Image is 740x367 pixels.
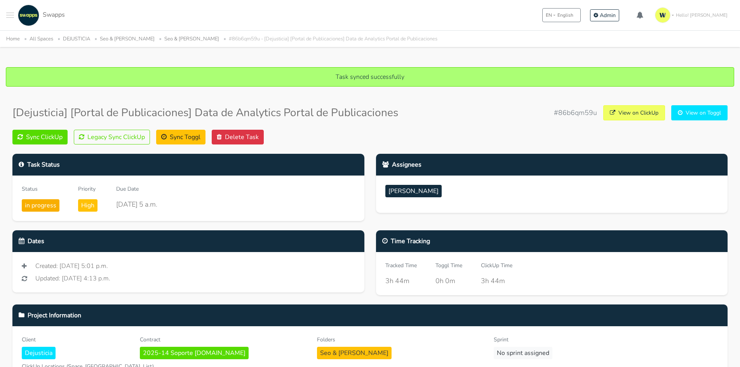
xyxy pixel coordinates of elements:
[18,5,39,26] img: swapps-linkedin-v2.jpg
[385,185,445,200] a: [PERSON_NAME]
[676,12,728,19] span: Hello! [PERSON_NAME]
[35,261,108,271] span: Created: [DATE] 5:01 p.m.
[63,35,90,42] a: DEJUSTICIA
[30,35,53,42] a: All Spaces
[590,9,619,21] a: Admin
[385,185,442,197] span: [PERSON_NAME]
[22,348,59,357] a: Dejusticia
[317,336,482,344] div: Folders
[12,106,398,120] h3: [Dejusticia] [Portal de Publicaciones] Data de Analytics Portal de Publicaciones
[435,261,462,270] div: Toggl Time
[14,72,726,82] p: Task synced successfully
[385,276,417,286] div: 3h 44m
[12,154,364,176] div: Task Status
[6,5,14,26] button: Toggle navigation menu
[12,304,728,326] div: Project Information
[12,130,68,144] button: Sync ClickUp
[156,130,205,144] button: Sync Toggl
[481,276,512,286] div: 3h 44m
[78,199,98,212] span: High
[16,5,65,26] a: Swapps
[140,348,252,357] a: 2025-14 Soporte [DOMAIN_NAME]
[317,347,392,359] span: Seo & [PERSON_NAME]
[164,35,219,42] a: Seo & [PERSON_NAME]
[221,35,437,43] li: #86b6qm59u - [Dejusticia] [Portal de Publicaciones] Data de Analytics Portal de Publicaciones
[603,105,665,120] a: View on ClickUp
[481,261,512,270] div: ClickUp Time
[557,12,573,19] span: English
[22,336,128,344] div: Client
[22,185,59,193] div: Status
[600,12,616,19] span: Admin
[652,4,734,26] a: Hello! [PERSON_NAME]
[494,347,552,359] span: No sprint assigned
[78,185,98,193] div: Priority
[43,10,65,19] span: Swapps
[376,230,728,252] div: Time Tracking
[35,274,110,283] span: Updated: [DATE] 4:13 p.m.
[212,130,264,144] button: Delete Task
[22,347,56,359] span: Dejusticia
[140,336,305,344] div: Contract
[100,35,155,42] a: Seo & [PERSON_NAME]
[317,348,395,357] a: Seo & [PERSON_NAME]
[494,336,659,344] div: Sprint
[542,8,581,22] button: ENEnglish
[376,154,728,176] div: Assignees
[655,7,670,23] img: isotipo-3-3e143c57.png
[22,199,59,212] span: in progress
[74,130,150,144] button: Legacy Sync ClickUp
[385,261,417,270] div: Tracked Time
[140,347,249,359] span: 2025-14 Soporte [DOMAIN_NAME]
[6,35,20,42] a: Home
[435,276,462,286] div: 0h 0m
[12,230,364,252] div: Dates
[116,199,157,209] div: [DATE] 5 a.m.
[671,105,728,120] a: View on Toggl
[116,185,157,193] div: Due Date
[554,108,597,118] span: #86b6qm59u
